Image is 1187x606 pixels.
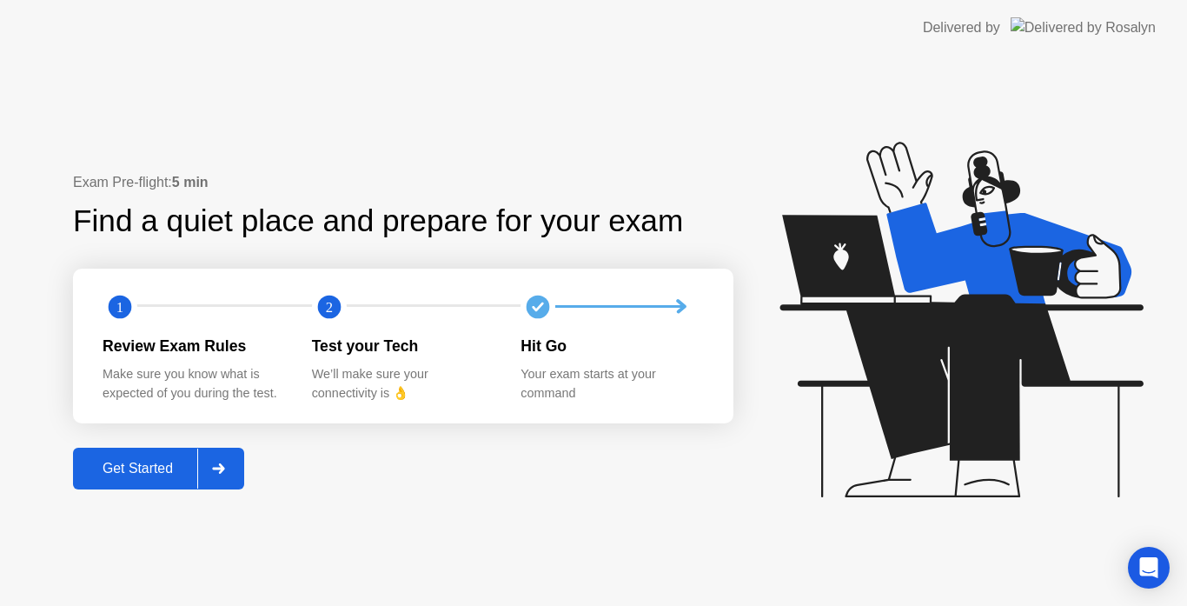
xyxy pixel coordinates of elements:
[312,335,494,357] div: Test your Tech
[1128,547,1170,589] div: Open Intercom Messenger
[73,172,733,193] div: Exam Pre-flight:
[521,365,702,403] div: Your exam starts at your command
[78,461,197,476] div: Get Started
[326,298,333,315] text: 2
[103,365,284,403] div: Make sure you know what is expected of you during the test.
[1011,17,1156,37] img: Delivered by Rosalyn
[312,365,494,403] div: We’ll make sure your connectivity is 👌
[521,335,702,357] div: Hit Go
[103,335,284,357] div: Review Exam Rules
[73,198,686,244] div: Find a quiet place and prepare for your exam
[116,298,123,315] text: 1
[923,17,1000,38] div: Delivered by
[73,448,244,489] button: Get Started
[172,175,209,190] b: 5 min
